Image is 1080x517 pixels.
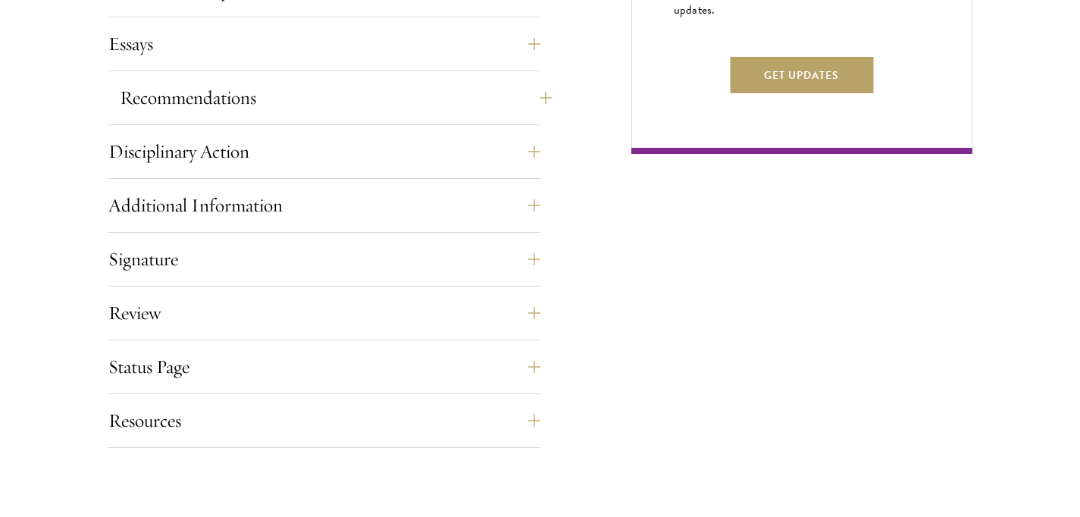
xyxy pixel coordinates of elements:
button: Disciplinary Action [108,133,540,170]
button: Essays [108,26,540,62]
button: Status Page [108,349,540,385]
button: Review [108,295,540,331]
button: Signature [108,241,540,277]
button: Resources [108,403,540,439]
button: Get Updates [730,57,873,93]
button: Recommendations [120,80,552,116]
button: Additional Information [108,187,540,224]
